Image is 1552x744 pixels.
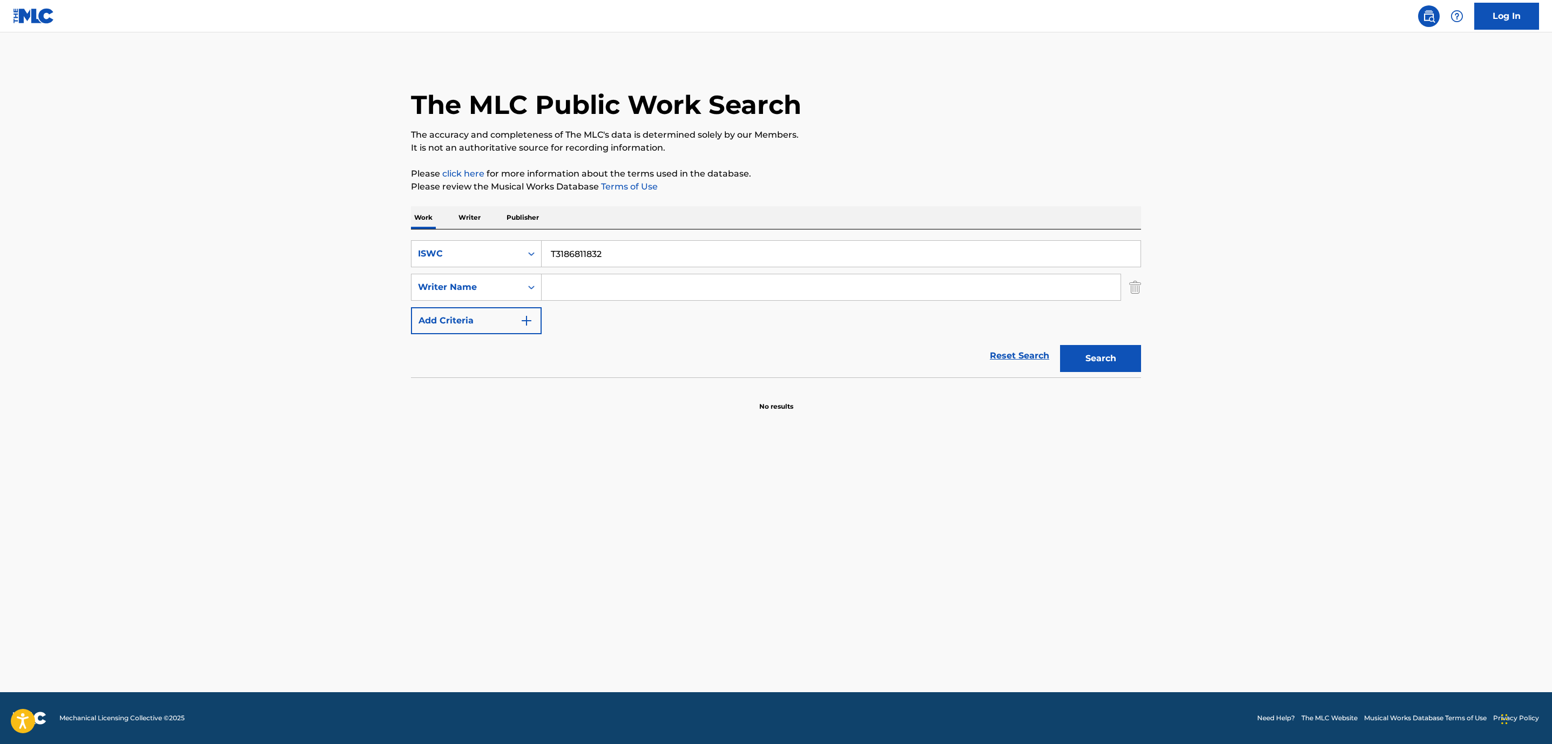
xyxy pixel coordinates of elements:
[411,128,1141,141] p: The accuracy and completeness of The MLC's data is determined solely by our Members.
[1422,10,1435,23] img: search
[599,181,658,192] a: Terms of Use
[1474,3,1539,30] a: Log In
[411,206,436,229] p: Work
[13,712,46,725] img: logo
[984,344,1055,368] a: Reset Search
[1257,713,1295,723] a: Need Help?
[1129,274,1141,301] img: Delete Criterion
[1450,10,1463,23] img: help
[411,167,1141,180] p: Please for more information about the terms used in the database.
[1493,713,1539,723] a: Privacy Policy
[418,281,515,294] div: Writer Name
[759,389,793,411] p: No results
[1501,703,1508,735] div: Drag
[411,307,542,334] button: Add Criteria
[1418,5,1440,27] a: Public Search
[411,240,1141,377] form: Search Form
[411,89,801,121] h1: The MLC Public Work Search
[13,8,55,24] img: MLC Logo
[411,180,1141,193] p: Please review the Musical Works Database
[1364,713,1487,723] a: Musical Works Database Terms of Use
[455,206,484,229] p: Writer
[411,141,1141,154] p: It is not an authoritative source for recording information.
[1446,5,1468,27] div: Help
[1301,713,1358,723] a: The MLC Website
[1060,345,1141,372] button: Search
[503,206,542,229] p: Publisher
[520,314,533,327] img: 9d2ae6d4665cec9f34b9.svg
[59,713,185,723] span: Mechanical Licensing Collective © 2025
[418,247,515,260] div: ISWC
[1498,692,1552,744] iframe: Chat Widget
[442,168,484,179] a: click here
